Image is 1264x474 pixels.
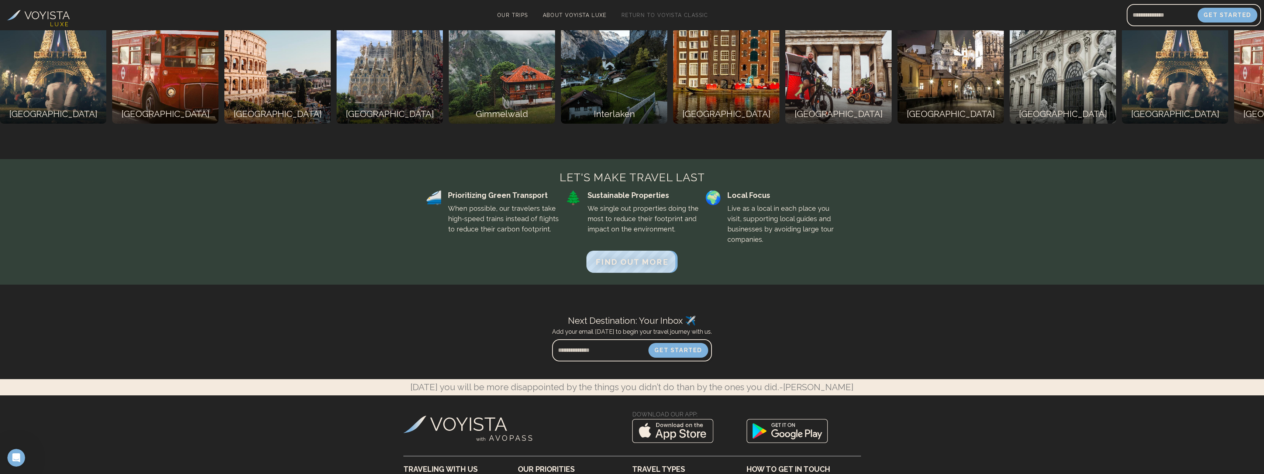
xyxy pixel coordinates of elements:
span: About Voyista Luxe [543,12,607,18]
h4: L U X E [50,20,68,29]
h2: [GEOGRAPHIC_DATA] [3,107,103,121]
h3: VOYISTA [24,7,70,24]
span: Return to Voyista Classic [621,12,708,18]
img: Google Play [747,419,828,449]
div: Prioritizing Green Transport [448,190,559,200]
h2: Gimmelwald [452,107,552,121]
h2: LET'S MAKE TRAVEL LAST [426,171,839,184]
a: Our Trips [494,10,531,20]
span: FIND OUT MORE [596,257,668,267]
button: Get Started [1198,8,1257,23]
a: About Voyista Luxe [540,10,610,20]
p: We single out properties doing the most to reduce their footprint and impact on the environment. [588,203,699,234]
nobr: -[PERSON_NAME] [779,382,854,392]
h2: [GEOGRAPHIC_DATA] [676,107,776,121]
img: Voyista Logo [403,416,427,433]
h3: Download Our App: [632,410,861,419]
h2: [GEOGRAPHIC_DATA] [900,107,1001,121]
h2: [GEOGRAPHIC_DATA] [788,107,889,121]
img: App Store [632,419,713,449]
p: When possible, our travelers take high-speed trains instead of flights to reduce their carbon foo... [448,203,559,234]
div: Sustainable Properties [588,190,699,200]
a: VOYISTA [403,410,507,439]
span: 🌍 [705,190,721,205]
button: Get Started [648,343,708,358]
span: 🌲 [565,190,582,205]
h2: [GEOGRAPHIC_DATA] [115,107,216,121]
h2: Next Destination: Your Inbox ✈️ [552,314,712,327]
h4: A V O P A S S [476,433,533,444]
a: FIND OUT MORE [586,259,677,266]
span: 🚄 [426,190,442,205]
h2: [GEOGRAPHIC_DATA] [1013,107,1113,121]
input: Email address [552,341,648,359]
input: Email address [1127,6,1198,24]
span: Our Trips [497,12,528,18]
h2: [GEOGRAPHIC_DATA] [340,107,440,121]
div: Local Focus [727,190,839,200]
button: FIND OUT MORE [586,251,677,273]
h2: [GEOGRAPHIC_DATA] [1125,107,1225,121]
a: VOYISTA [7,7,70,24]
p: Live as a local in each place you visit, supporting local guides and businesses by avoiding large... [727,203,839,245]
h2: Interlaken [564,107,664,121]
a: Return to Voyista Classic [619,10,711,20]
span: with [476,436,489,442]
h4: Add your email [DATE] to begin your travel journey with us. [552,327,712,339]
h3: VOYISTA [430,410,507,439]
iframe: Intercom live chat [7,449,25,467]
img: Voyista Logo [7,10,21,20]
h2: [GEOGRAPHIC_DATA] [227,107,328,121]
